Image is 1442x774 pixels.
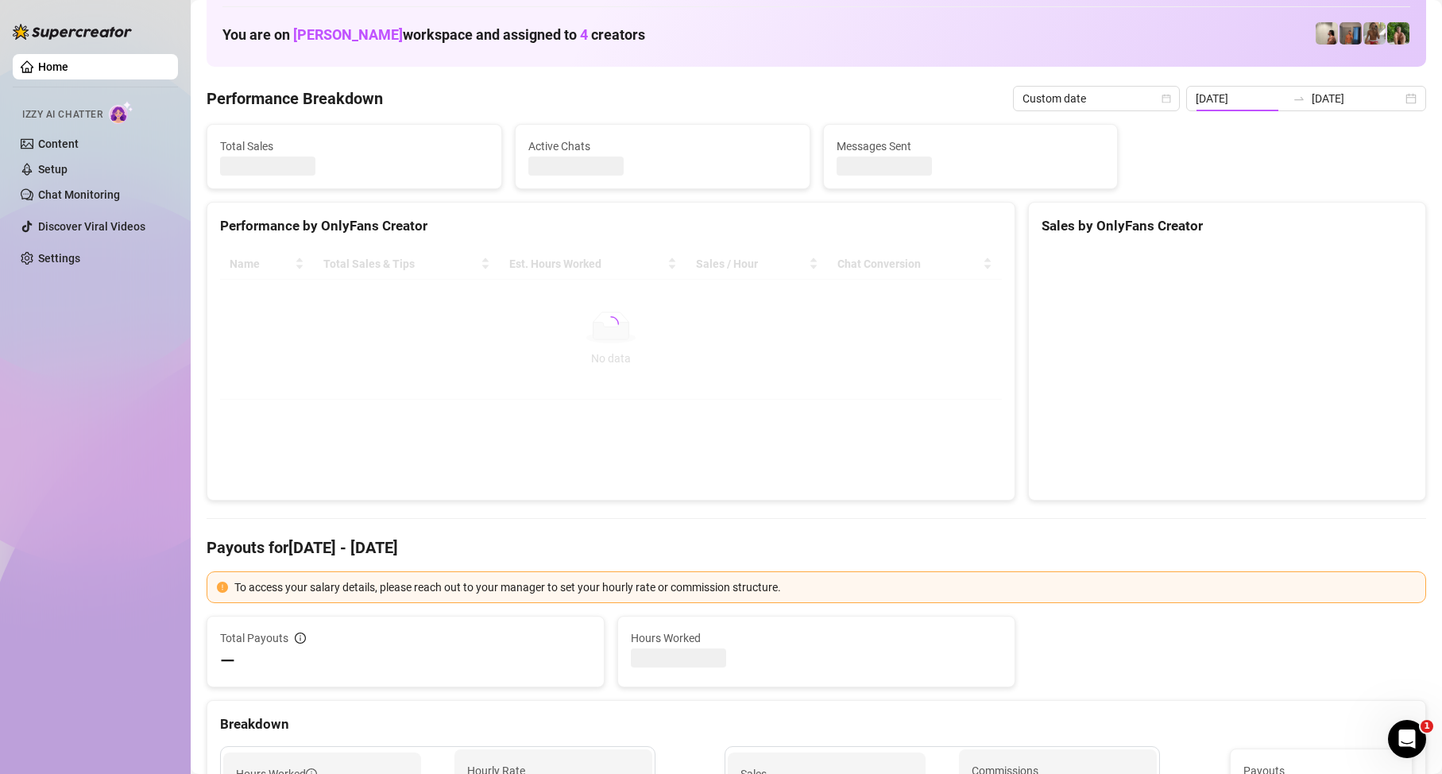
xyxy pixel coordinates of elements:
img: Nathaniel [1363,22,1386,45]
img: Wayne [1340,22,1362,45]
input: End date [1312,90,1402,107]
span: Active Chats [528,137,797,155]
a: Settings [38,252,80,265]
span: swap-right [1293,92,1305,105]
span: Total Sales [220,137,489,155]
div: Sales by OnlyFans Creator [1042,215,1413,237]
iframe: Intercom live chat [1388,720,1426,758]
div: Breakdown [220,714,1413,735]
span: exclamation-circle [217,582,228,593]
a: Discover Viral Videos [38,220,145,233]
img: Nathaniel [1387,22,1409,45]
h4: Performance Breakdown [207,87,383,110]
span: [PERSON_NAME] [293,26,403,43]
span: 4 [580,26,588,43]
a: Home [38,60,68,73]
div: To access your salary details, please reach out to your manager to set your hourly rate or commis... [234,579,1416,596]
img: AI Chatter [109,101,133,124]
a: Setup [38,163,68,176]
span: Hours Worked [631,629,1002,647]
div: Performance by OnlyFans Creator [220,215,1002,237]
span: calendar [1162,94,1171,103]
h4: Payouts for [DATE] - [DATE] [207,536,1426,559]
span: Izzy AI Chatter [22,107,102,122]
img: Ralphy [1316,22,1338,45]
a: Content [38,137,79,150]
span: — [220,648,235,674]
span: Custom date [1023,87,1170,110]
span: Total Payouts [220,629,288,647]
span: 1 [1421,720,1433,733]
img: logo-BBDzfeDw.svg [13,24,132,40]
a: Chat Monitoring [38,188,120,201]
span: info-circle [295,633,306,644]
span: loading [601,315,620,334]
h1: You are on workspace and assigned to creators [222,26,645,44]
input: Start date [1196,90,1286,107]
span: to [1293,92,1305,105]
span: Messages Sent [837,137,1105,155]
